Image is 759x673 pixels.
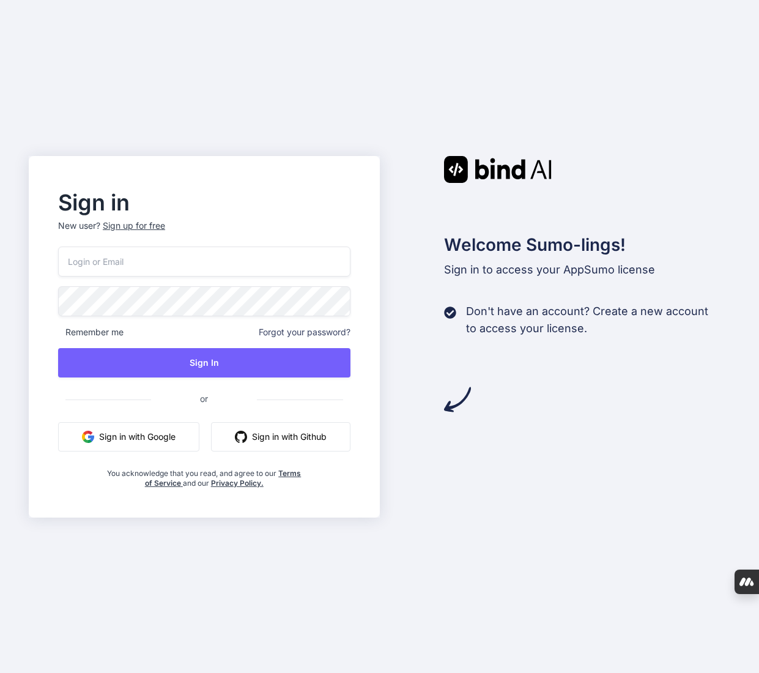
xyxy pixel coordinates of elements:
[58,193,350,212] h2: Sign in
[58,326,124,338] span: Remember me
[58,247,350,277] input: Login or Email
[444,261,731,278] p: Sign in to access your AppSumo license
[58,422,199,452] button: Sign in with Google
[58,220,350,247] p: New user?
[211,478,264,488] a: Privacy Policy.
[259,326,350,338] span: Forgot your password?
[444,386,471,413] img: arrow
[145,469,302,488] a: Terms of Service
[58,348,350,377] button: Sign In
[103,220,165,232] div: Sign up for free
[444,156,552,183] img: Bind AI logo
[466,303,708,337] p: Don't have an account? Create a new account to access your license.
[151,384,257,414] span: or
[235,431,247,443] img: github
[107,461,302,488] div: You acknowledge that you read, and agree to our and our
[211,422,350,452] button: Sign in with Github
[82,431,94,443] img: google
[444,232,731,258] h2: Welcome Sumo-lings!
